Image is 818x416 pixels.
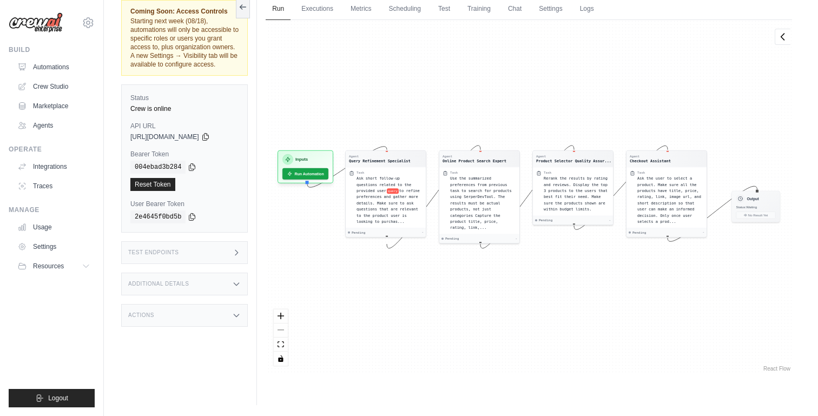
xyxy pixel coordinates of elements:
[357,176,411,193] span: Ask short follow-up questions related to the provided user
[349,159,411,164] div: Query Refinement Specialist
[439,150,520,243] div: AgentOnline Product Search ExpertTaskUse the summarized preferences from previous task to search ...
[544,170,551,175] div: Task
[274,352,288,366] button: toggle interactivity
[274,338,288,352] button: fit view
[130,178,175,191] a: Reset Token
[450,175,516,230] div: Use the summarized preferences from previous task to search for products using SerperDevTool. The...
[130,200,239,208] label: User Bearer Token
[130,104,239,113] div: Crew is online
[544,176,608,212] span: Rerank the results by rating and reviews. Display the top 3 products to the users that best fit t...
[345,150,426,237] div: AgentQuery Refinement SpecialistTaskAsk short follow-up questions related to the provided userque...
[13,58,95,76] a: Automations
[307,147,387,187] g: Edge from inputsNode to 2796af096b27daff9cc9608ae1ae0424
[128,281,189,287] h3: Additional Details
[539,218,552,222] span: Pending
[274,309,288,366] div: React Flow controls
[450,170,458,175] div: Task
[130,210,186,223] code: 2e4645f0bd5b
[130,150,239,159] label: Bearer Token
[536,159,611,164] div: Product Selector Quality Assurance Expert
[736,212,776,219] button: No Result Yet
[532,150,613,225] div: AgentProduct Selector Quality Assur...TaskRerank the results by rating and reviews. Display the t...
[357,175,423,224] div: Ask short follow-up questions related to the provided user {query} to refine preferences and gath...
[357,170,364,175] div: Task
[387,188,399,194] span: query
[9,206,95,214] div: Manage
[443,154,506,159] div: Agent
[450,176,512,230] span: Use the summarized preferences from previous task to search for products using SerperDevTool. The...
[130,17,239,68] span: Starting next week (08/18), automations will only be accessible to specific roles or users you gr...
[9,145,95,154] div: Operate
[764,364,818,416] iframe: Chat Widget
[747,196,759,201] h3: Output
[13,117,95,134] a: Agents
[387,146,480,248] g: Edge from 2796af096b27daff9cc9608ae1ae0424 to ee0ebdcc38ee9c8343a920843a90583c
[443,159,506,164] div: Online Product Search Expert
[295,156,308,163] h3: Inputs
[763,366,790,372] a: React Flow attribution
[128,249,179,256] h3: Test Endpoints
[703,230,705,235] div: -
[352,230,365,235] span: Pending
[278,150,333,183] div: InputsRun Automation
[668,186,757,241] g: Edge from ee477b0098249b70515b2404e4066a78 to outputNode
[33,262,64,270] span: Resources
[130,7,239,16] span: Coming Soon: Access Controls
[130,133,199,141] span: [URL][DOMAIN_NAME]
[130,94,239,102] label: Status
[9,389,95,407] button: Logout
[9,12,63,33] img: Logo
[48,394,68,402] span: Logout
[609,218,611,222] div: -
[536,154,611,159] div: Agent
[574,146,668,229] g: Edge from 85fd54542a15e91dd7c9c534ff07bf59 to ee477b0098249b70515b2404e4066a78
[13,97,95,115] a: Marketplace
[544,175,610,212] div: Rerank the results by rating and reviews. Display the top 3 products to the users that best fit t...
[632,230,646,235] span: Pending
[445,236,459,241] span: Pending
[626,150,707,237] div: AgentCheckout AssistantTaskAsk the user to select a product. Make sure all the products have titl...
[128,312,154,319] h3: Actions
[637,176,701,224] span: Ask the user to select a product. Make sure all the products have title, price, rating, link, ima...
[630,159,671,164] div: Checkout Assistant
[130,122,239,130] label: API URL
[731,191,780,222] div: OutputStatus:WaitingNo Result Yet
[13,219,95,236] a: Usage
[637,170,645,175] div: Task
[736,206,757,209] span: Status: Waiting
[13,238,95,255] a: Settings
[13,177,95,195] a: Traces
[422,230,424,235] div: -
[13,158,95,175] a: Integrations
[349,154,411,159] div: Agent
[516,236,518,241] div: -
[282,168,328,180] button: Run Automation
[274,309,288,323] button: zoom in
[630,154,671,159] div: Agent
[480,146,574,248] g: Edge from ee0ebdcc38ee9c8343a920843a90583c to 85fd54542a15e91dd7c9c534ff07bf59
[13,78,95,95] a: Crew Studio
[9,45,95,54] div: Build
[637,175,703,224] div: Ask the user to select a product. Make sure all the products have title, price, rating, link, ima...
[13,257,95,275] button: Resources
[130,161,186,174] code: 004ebad3b284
